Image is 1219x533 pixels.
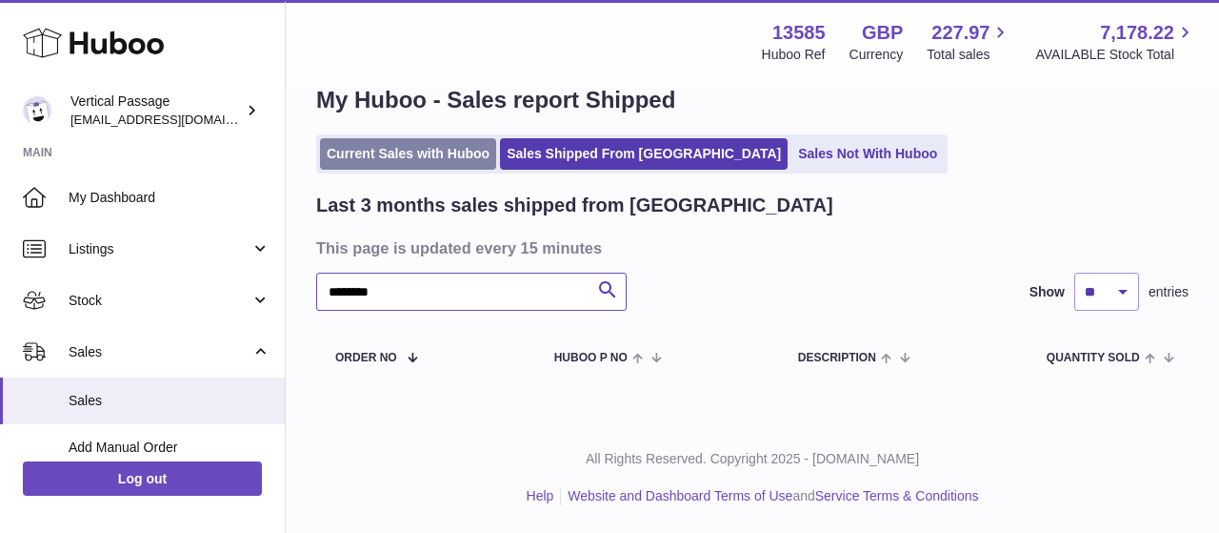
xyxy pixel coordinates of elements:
span: Add Manual Order [69,439,270,457]
span: 7,178.22 [1100,20,1174,46]
span: Order No [335,352,397,364]
span: [EMAIL_ADDRESS][DOMAIN_NAME] [70,112,280,127]
label: Show [1029,283,1065,301]
span: AVAILABLE Stock Total [1035,46,1196,64]
span: Listings [69,240,250,258]
h1: My Huboo - Sales report Shipped [316,85,1189,115]
a: 227.97 Total sales [927,20,1011,64]
img: internalAdmin-13585@internal.huboo.com [23,96,51,125]
span: Description [798,352,876,364]
span: 227.97 [931,20,989,46]
a: Help [527,488,554,503]
a: Current Sales with Huboo [320,138,496,170]
a: Sales Not With Huboo [791,138,944,170]
div: Vertical Passage [70,92,242,129]
a: Log out [23,461,262,496]
span: Huboo P no [554,352,628,364]
span: Sales [69,343,250,361]
a: 7,178.22 AVAILABLE Stock Total [1035,20,1196,64]
span: Total sales [927,46,1011,64]
span: entries [1149,283,1189,301]
strong: 13585 [772,20,826,46]
strong: GBP [862,20,903,46]
a: Website and Dashboard Terms of Use [568,488,792,503]
span: Quantity Sold [1047,352,1140,364]
h2: Last 3 months sales shipped from [GEOGRAPHIC_DATA] [316,193,833,218]
h3: This page is updated every 15 minutes [316,237,1184,258]
a: Sales Shipped From [GEOGRAPHIC_DATA] [500,138,788,170]
li: and [561,487,978,505]
span: My Dashboard [69,189,270,207]
div: Currency [849,46,904,64]
p: All Rights Reserved. Copyright 2025 - [DOMAIN_NAME] [301,450,1204,468]
div: Huboo Ref [762,46,826,64]
a: Service Terms & Conditions [815,488,979,503]
span: Stock [69,292,250,310]
span: Sales [69,392,270,410]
